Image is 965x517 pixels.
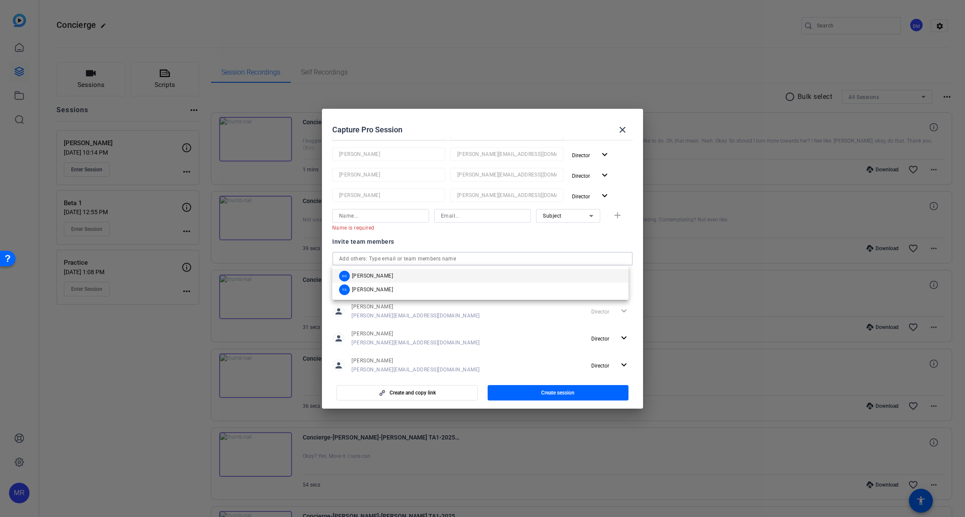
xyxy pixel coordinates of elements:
[339,170,438,180] input: Name...
[441,211,524,221] input: Email...
[351,303,480,310] span: [PERSON_NAME]
[457,149,557,159] input: Email...
[617,125,628,135] mat-icon: close
[351,330,480,337] span: [PERSON_NAME]
[351,357,480,364] span: [PERSON_NAME]
[599,170,610,181] mat-icon: expand_more
[339,190,438,200] input: Name...
[352,286,393,293] span: [PERSON_NAME]
[569,147,614,163] button: Director
[339,284,350,295] div: TS
[591,363,609,369] span: Director
[569,188,614,204] button: Director
[572,152,590,158] span: Director
[588,358,633,373] button: Director
[541,389,575,396] span: Create session
[332,305,345,318] mat-icon: person
[457,190,557,200] input: Email...
[619,360,629,371] mat-icon: expand_more
[569,168,614,183] button: Director
[457,170,557,180] input: Email...
[390,389,436,396] span: Create and copy link
[588,331,633,346] button: Director
[332,359,345,372] mat-icon: person
[332,120,633,140] div: Capture Pro Session
[352,272,393,279] span: [PERSON_NAME]
[619,333,629,344] mat-icon: expand_more
[337,385,478,400] button: Create and copy link
[591,336,609,342] span: Director
[332,223,422,232] mat-error: Name is required
[332,236,633,247] div: Invite team members
[351,366,480,373] span: [PERSON_NAME][EMAIL_ADDRESS][DOMAIN_NAME]
[339,254,626,264] input: Add others: Type email or team members name
[572,194,590,200] span: Director
[332,332,345,345] mat-icon: person
[351,339,480,346] span: [PERSON_NAME][EMAIL_ADDRESS][DOMAIN_NAME]
[543,213,562,219] span: Subject
[572,173,590,179] span: Director
[339,149,438,159] input: Name...
[599,191,610,201] mat-icon: expand_more
[599,149,610,160] mat-icon: expand_more
[488,385,629,400] button: Create session
[351,312,480,319] span: [PERSON_NAME][EMAIL_ADDRESS][DOMAIN_NAME]
[339,211,422,221] input: Name...
[339,270,350,281] div: SG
